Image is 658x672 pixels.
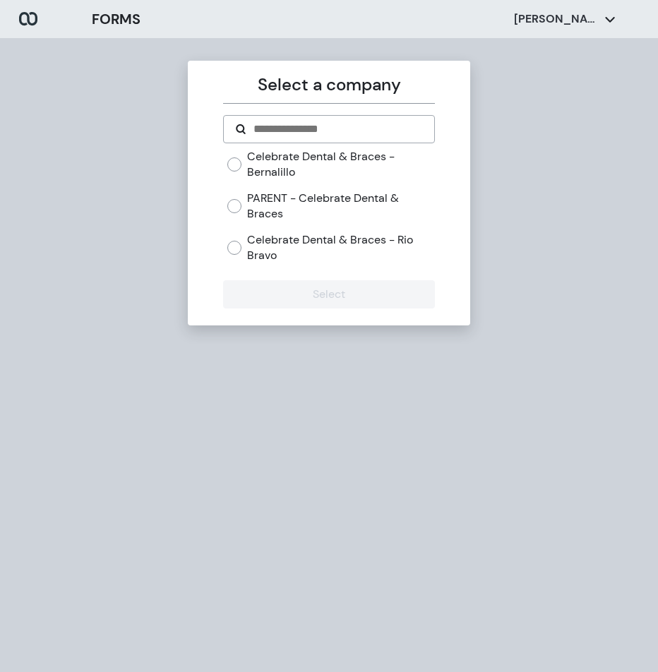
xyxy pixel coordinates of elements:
[223,280,434,308] button: Select
[223,72,434,97] p: Select a company
[514,11,599,27] p: [PERSON_NAME]
[247,232,434,263] label: Celebrate Dental & Braces - Rio Bravo
[92,8,140,30] h3: FORMS
[247,149,434,179] label: Celebrate Dental & Braces - Bernalillo
[247,191,434,221] label: PARENT - Celebrate Dental & Braces
[252,121,422,138] input: Search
